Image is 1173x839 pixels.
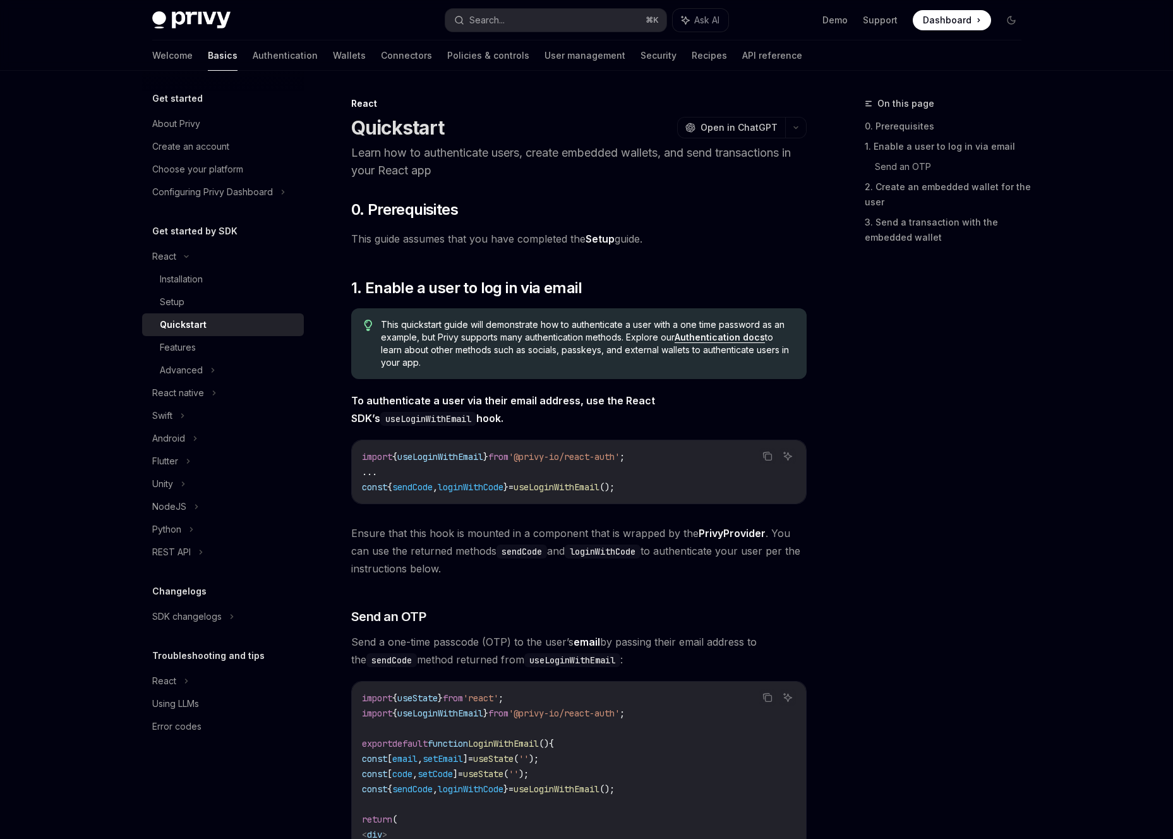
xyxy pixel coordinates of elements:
[351,116,445,139] h1: Quickstart
[599,481,615,493] span: ();
[152,431,185,446] div: Android
[362,753,387,764] span: const
[433,481,438,493] span: ,
[366,653,417,667] code: sendCode
[675,332,765,343] a: Authentication docs
[380,412,476,426] code: useLoginWithEmail
[468,738,539,749] span: LoginWithEmail
[208,40,238,71] a: Basics
[152,116,200,131] div: About Privy
[362,466,377,478] span: ...
[519,753,529,764] span: ''
[381,40,432,71] a: Connectors
[392,768,412,780] span: code
[418,768,453,780] span: setCode
[142,336,304,359] a: Features
[699,527,766,540] a: PrivyProvider
[508,708,620,719] span: '@privy-io/react-auth'
[362,738,392,749] span: export
[333,40,366,71] a: Wallets
[759,689,776,706] button: Copy the contents from the code block
[863,14,898,27] a: Support
[865,177,1032,212] a: 2. Create an embedded wallet for the user
[397,692,438,704] span: useState
[351,97,807,110] div: React
[453,768,458,780] span: ]
[142,112,304,135] a: About Privy
[877,96,934,111] span: On this page
[351,230,807,248] span: This guide assumes that you have completed the guide.
[483,708,488,719] span: }
[152,584,207,599] h5: Changelogs
[142,313,304,336] a: Quickstart
[779,448,796,464] button: Ask AI
[387,753,392,764] span: [
[392,451,397,462] span: {
[620,451,625,462] span: ;
[519,768,529,780] span: );
[152,139,229,154] div: Create an account
[586,232,615,246] a: Setup
[677,117,785,138] button: Open in ChatGPT
[392,783,433,795] span: sendCode
[1001,10,1021,30] button: Toggle dark mode
[152,11,231,29] img: dark logo
[514,753,519,764] span: (
[468,753,473,764] span: =
[392,708,397,719] span: {
[142,291,304,313] a: Setup
[759,448,776,464] button: Copy the contents from the code block
[875,157,1032,177] a: Send an OTP
[514,783,599,795] span: useLoginWithEmail
[463,768,503,780] span: useState
[514,481,599,493] span: useLoginWithEmail
[142,715,304,738] a: Error codes
[503,768,508,780] span: (
[152,91,203,106] h5: Get started
[362,481,387,493] span: const
[392,692,397,704] span: {
[473,753,514,764] span: useState
[418,753,423,764] span: ,
[498,692,503,704] span: ;
[539,738,549,749] span: ()
[392,753,418,764] span: email
[362,814,392,825] span: return
[508,783,514,795] span: =
[488,708,508,719] span: from
[152,696,199,711] div: Using LLMs
[646,15,659,25] span: ⌘ K
[362,783,387,795] span: const
[351,278,582,298] span: 1. Enable a user to log in via email
[913,10,991,30] a: Dashboard
[574,636,600,648] strong: email
[160,272,203,287] div: Installation
[351,144,807,179] p: Learn how to authenticate users, create embedded wallets, and send transactions in your React app
[362,708,392,719] span: import
[438,692,443,704] span: }
[822,14,848,27] a: Demo
[620,708,625,719] span: ;
[865,136,1032,157] a: 1. Enable a user to log in via email
[362,451,392,462] span: import
[742,40,802,71] a: API reference
[544,40,625,71] a: User management
[397,708,483,719] span: useLoginWithEmail
[508,451,620,462] span: '@privy-io/react-auth'
[392,738,428,749] span: default
[423,753,463,764] span: setEmail
[351,394,655,425] strong: To authenticate a user via their email address, use the React SDK’s hook.
[152,454,178,469] div: Flutter
[152,609,222,624] div: SDK changelogs
[438,481,503,493] span: loginWithCode
[692,40,727,71] a: Recipes
[412,768,418,780] span: ,
[152,545,191,560] div: REST API
[142,268,304,291] a: Installation
[387,768,392,780] span: [
[152,162,243,177] div: Choose your platform
[397,451,483,462] span: useLoginWithEmail
[387,481,392,493] span: {
[392,481,433,493] span: sendCode
[496,545,547,558] code: sendCode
